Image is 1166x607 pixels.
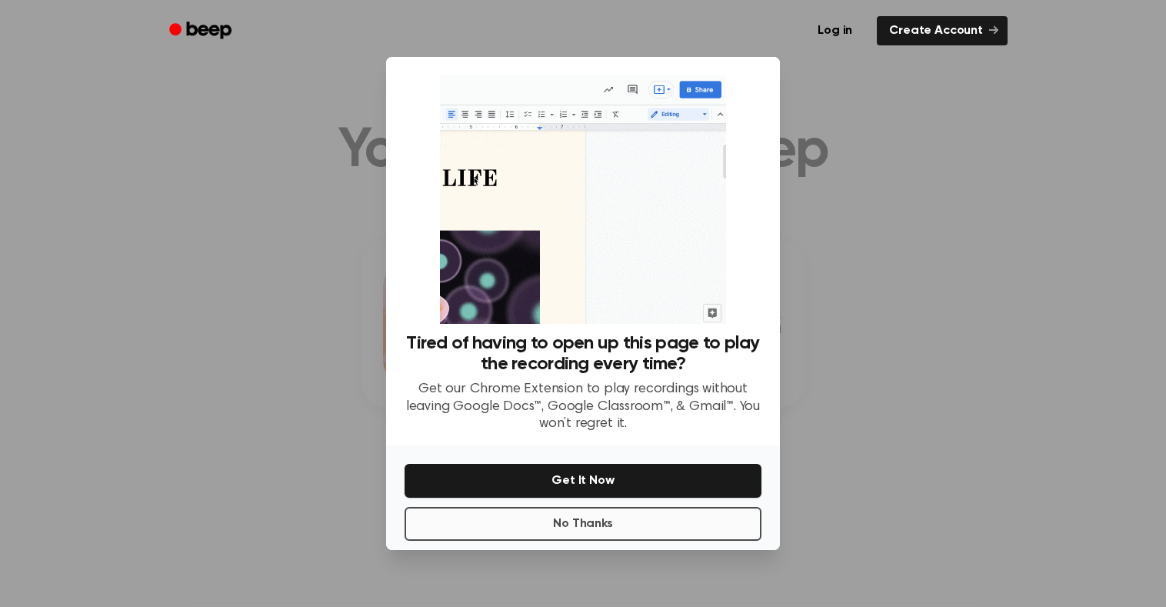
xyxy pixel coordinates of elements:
[802,13,868,48] a: Log in
[405,381,761,433] p: Get our Chrome Extension to play recordings without leaving Google Docs™, Google Classroom™, & Gm...
[877,16,1008,45] a: Create Account
[158,16,245,46] a: Beep
[405,333,761,375] h3: Tired of having to open up this page to play the recording every time?
[440,75,725,324] img: Beep extension in action
[405,507,761,541] button: No Thanks
[405,464,761,498] button: Get It Now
